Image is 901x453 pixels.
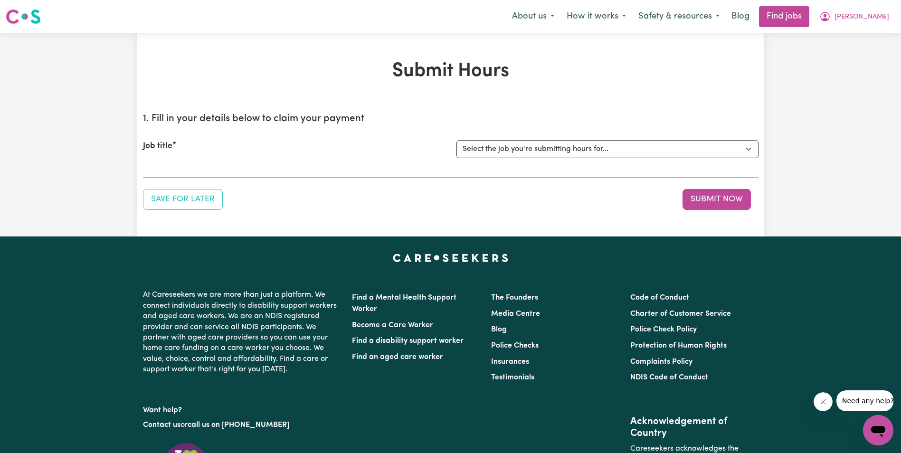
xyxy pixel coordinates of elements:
a: Careseekers logo [6,6,41,28]
a: Insurances [491,358,529,366]
a: Careseekers home page [393,254,508,261]
p: At Careseekers we are more than just a platform. We connect individuals directly to disability su... [143,286,341,378]
button: My Account [813,7,895,27]
p: or [143,416,341,434]
a: Blog [491,326,507,333]
a: Police Checks [491,342,539,349]
a: call us on [PHONE_NUMBER] [188,421,289,429]
span: [PERSON_NAME] [835,12,889,22]
h2: Acknowledgement of Country [630,416,758,440]
iframe: Close message [814,392,833,411]
button: How it works [560,7,632,27]
iframe: Button to launch messaging window [863,415,893,445]
a: Media Centre [491,310,540,318]
a: Find a disability support worker [352,337,464,345]
a: Protection of Human Rights [630,342,727,349]
p: Want help? [143,401,341,415]
a: Code of Conduct [630,294,689,302]
a: Find an aged care worker [352,353,443,361]
button: Save your job report [143,189,223,210]
label: Job title [143,140,172,152]
button: About us [506,7,560,27]
a: Find jobs [759,6,809,27]
a: Charter of Customer Service [630,310,731,318]
a: Find a Mental Health Support Worker [352,294,456,313]
a: NDIS Code of Conduct [630,374,708,381]
iframe: Message from company [836,390,893,411]
a: Testimonials [491,374,534,381]
h2: 1. Fill in your details below to claim your payment [143,113,759,125]
a: The Founders [491,294,538,302]
a: Contact us [143,421,180,429]
h1: Submit Hours [143,60,759,83]
a: Police Check Policy [630,326,697,333]
a: Blog [726,6,755,27]
img: Careseekers logo [6,8,41,25]
a: Become a Care Worker [352,321,433,329]
button: Submit your job report [683,189,751,210]
a: Complaints Policy [630,358,692,366]
button: Safety & resources [632,7,726,27]
span: Need any help? [6,7,57,14]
